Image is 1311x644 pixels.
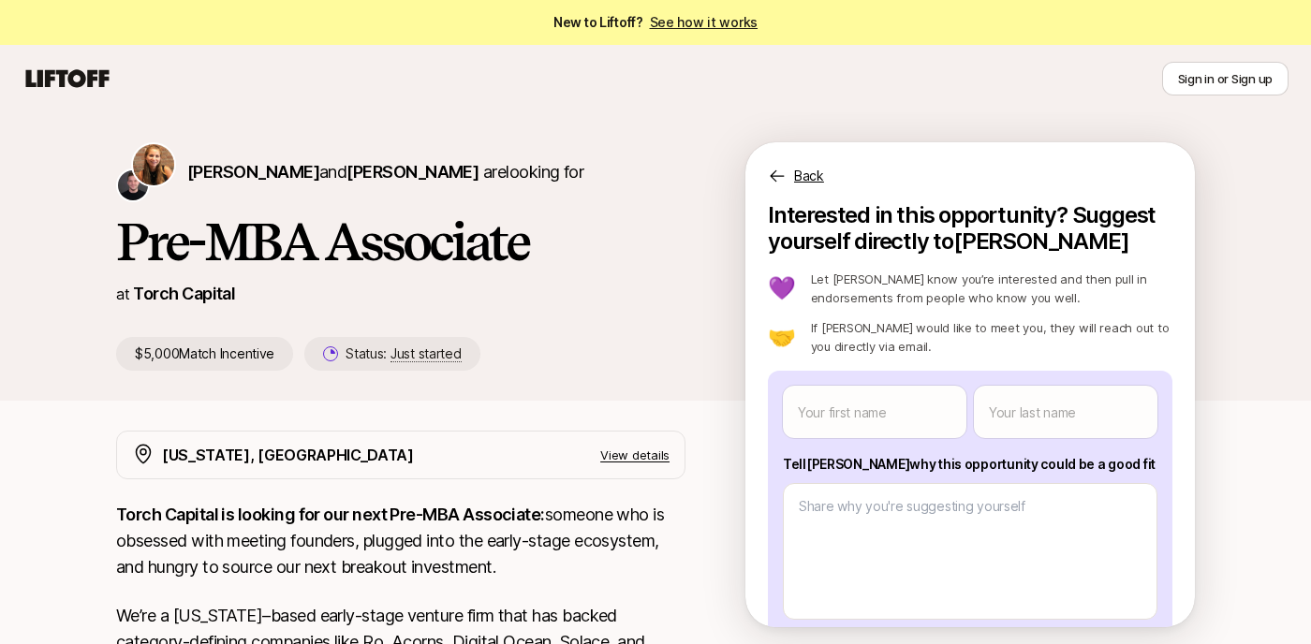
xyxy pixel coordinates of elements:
a: See how it works [650,14,759,30]
span: Just started [390,345,462,362]
p: are looking for [187,159,583,185]
p: $5,000 Match Incentive [116,337,293,371]
p: Interested in this opportunity? Suggest yourself directly to [PERSON_NAME] [768,202,1172,255]
h1: Pre-MBA Associate [116,213,685,270]
p: Status: [346,343,461,365]
p: 💜 [768,277,796,300]
p: View details [600,446,670,464]
p: someone who is obsessed with meeting founders, plugged into the early-stage ecosystem, and hungry... [116,502,685,580]
p: at [116,282,129,306]
p: Let [PERSON_NAME] know you’re interested and then pull in endorsements from people who know you w... [811,270,1172,307]
span: [PERSON_NAME] [187,162,319,182]
p: If [PERSON_NAME] would like to meet you, they will reach out to you directly via email. [811,318,1172,356]
img: Christopher Harper [118,170,148,200]
a: Torch Capital [133,284,235,303]
button: Sign in or Sign up [1162,62,1289,95]
p: 🤝 [768,326,796,348]
p: [US_STATE], [GEOGRAPHIC_DATA] [162,443,414,467]
span: and [319,162,479,182]
span: [PERSON_NAME] [346,162,479,182]
span: New to Liftoff? [553,11,758,34]
strong: Torch Capital is looking for our next Pre-MBA Associate: [116,505,545,524]
p: Back [794,165,824,187]
p: Tell [PERSON_NAME] why this opportunity could be a good fit [783,453,1157,476]
img: Katie Reiner [133,144,174,185]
